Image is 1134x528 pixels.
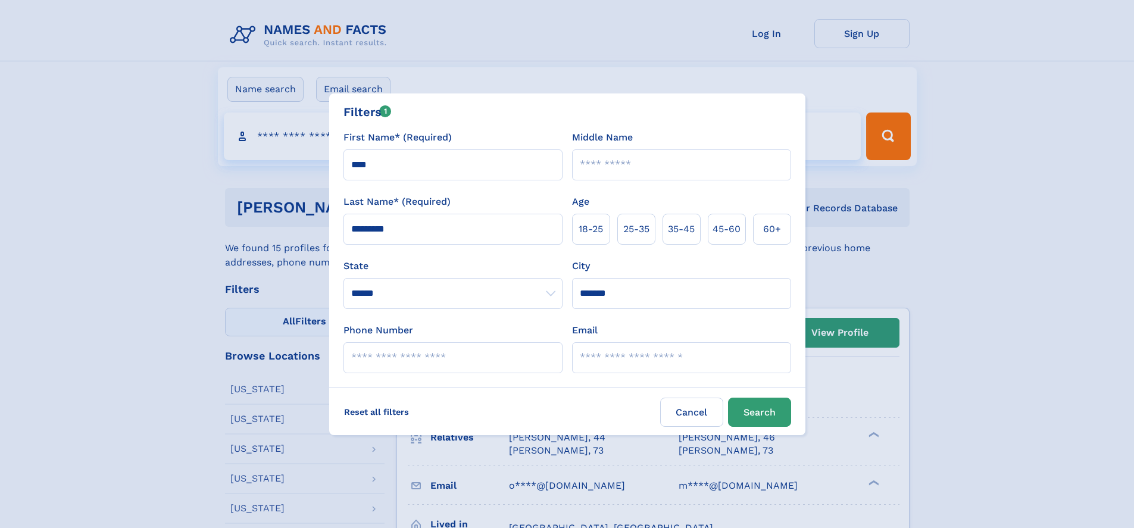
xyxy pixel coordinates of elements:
[343,130,452,145] label: First Name* (Required)
[623,222,649,236] span: 25‑35
[572,130,633,145] label: Middle Name
[572,323,598,338] label: Email
[336,398,417,426] label: Reset all filters
[579,222,603,236] span: 18‑25
[572,259,590,273] label: City
[763,222,781,236] span: 60+
[343,195,451,209] label: Last Name* (Required)
[660,398,723,427] label: Cancel
[668,222,695,236] span: 35‑45
[343,103,392,121] div: Filters
[343,323,413,338] label: Phone Number
[713,222,741,236] span: 45‑60
[343,259,563,273] label: State
[572,195,589,209] label: Age
[728,398,791,427] button: Search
